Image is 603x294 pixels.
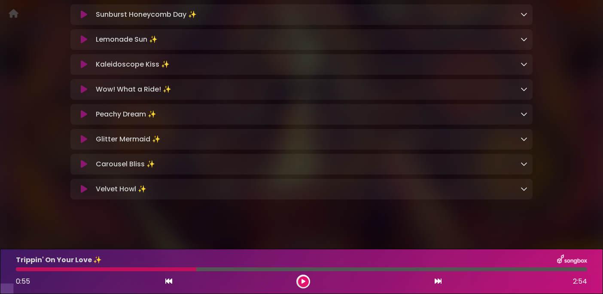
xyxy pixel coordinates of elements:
p: Peachy Dream ✨ [96,109,156,119]
p: Velvet Howl ✨ [96,184,146,194]
p: Sunburst Honeycomb Day ✨ [96,9,197,20]
p: Glitter Mermaid ✨ [96,134,161,144]
p: Kaleidoscope Kiss ✨ [96,59,170,70]
p: Lemonade Sun ✨ [96,34,158,45]
p: Carousel Bliss ✨ [96,159,155,169]
p: Wow! What a Ride! ✨ [96,84,171,95]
